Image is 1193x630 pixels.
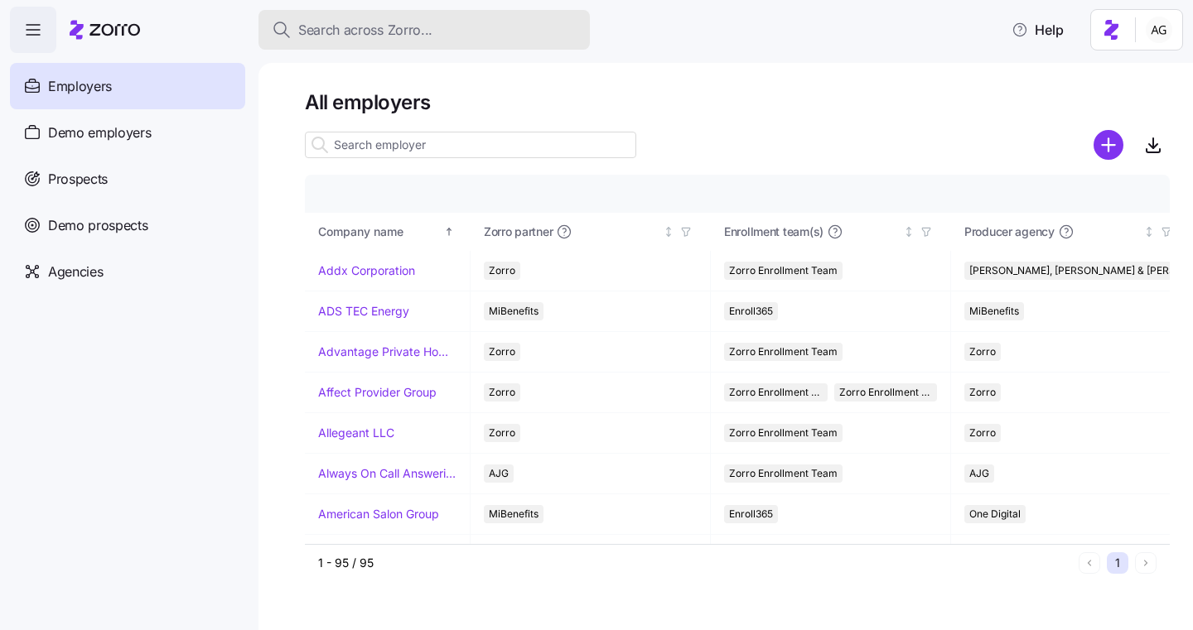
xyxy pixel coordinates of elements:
span: MiBenefits [489,302,539,320]
span: Zorro [489,343,515,361]
button: Help [998,13,1077,46]
span: AJG [969,464,989,483]
svg: add icon [1094,130,1123,160]
span: Employers [48,76,112,97]
span: MiBenefits [969,302,1019,320]
span: Zorro Enrollment Team [729,262,838,280]
span: Enroll365 [729,302,773,320]
span: AJG [489,464,509,483]
div: Not sorted [903,226,915,238]
span: Zorro [489,424,515,442]
img: 5fc55c57e0610270ad857448bea2f2d5 [1146,17,1172,43]
span: Zorro [489,262,515,280]
a: Addx Corporation [318,262,415,279]
span: Zorro partner [484,224,553,240]
span: Producer agency [964,224,1055,240]
span: MiBenefits [489,505,539,523]
th: Producer agencyNot sorted [951,213,1191,251]
div: 1 - 95 / 95 [318,555,1072,571]
div: Sorted ascending [443,226,455,238]
a: Allegeant LLC [318,425,394,441]
span: Zorro Enrollment Team [729,343,838,361]
a: Demo employers [10,109,245,156]
span: Demo employers [48,123,152,143]
th: Enrollment team(s)Not sorted [711,213,951,251]
button: Search across Zorro... [258,10,590,50]
a: Demo prospects [10,202,245,248]
a: American Salon Group [318,506,439,522]
input: Search employer [305,132,636,158]
span: One Digital [969,505,1021,523]
button: 1 [1107,552,1128,574]
span: Enroll365 [729,505,773,523]
h1: All employers [305,89,1170,115]
span: Zorro [969,424,996,442]
th: Zorro partnerNot sorted [471,213,711,251]
button: Next page [1135,552,1157,574]
div: Company name [318,223,441,241]
span: Zorro Enrollment Team [729,383,823,402]
span: Help [1012,20,1064,40]
a: Affect Provider Group [318,384,437,401]
div: Not sorted [663,226,674,238]
span: Zorro [969,383,996,402]
a: Employers [10,63,245,109]
a: Advantage Private Home Care [318,344,456,360]
span: Demo prospects [48,215,148,236]
span: Zorro Enrollment Experts [839,383,933,402]
span: Zorro Enrollment Team [729,464,838,483]
span: Prospects [48,169,108,190]
button: Previous page [1079,552,1100,574]
a: Agencies [10,248,245,295]
span: Zorro Enrollment Team [729,424,838,442]
a: Prospects [10,156,245,202]
a: ADS TEC Energy [318,303,409,320]
th: Company nameSorted ascending [305,213,471,251]
div: Not sorted [1143,226,1155,238]
span: Enrollment team(s) [724,224,824,240]
span: Search across Zorro... [298,20,432,41]
span: Agencies [48,262,103,282]
span: Zorro [969,343,996,361]
span: Zorro [489,383,515,402]
a: Always On Call Answering Service [318,465,456,482]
